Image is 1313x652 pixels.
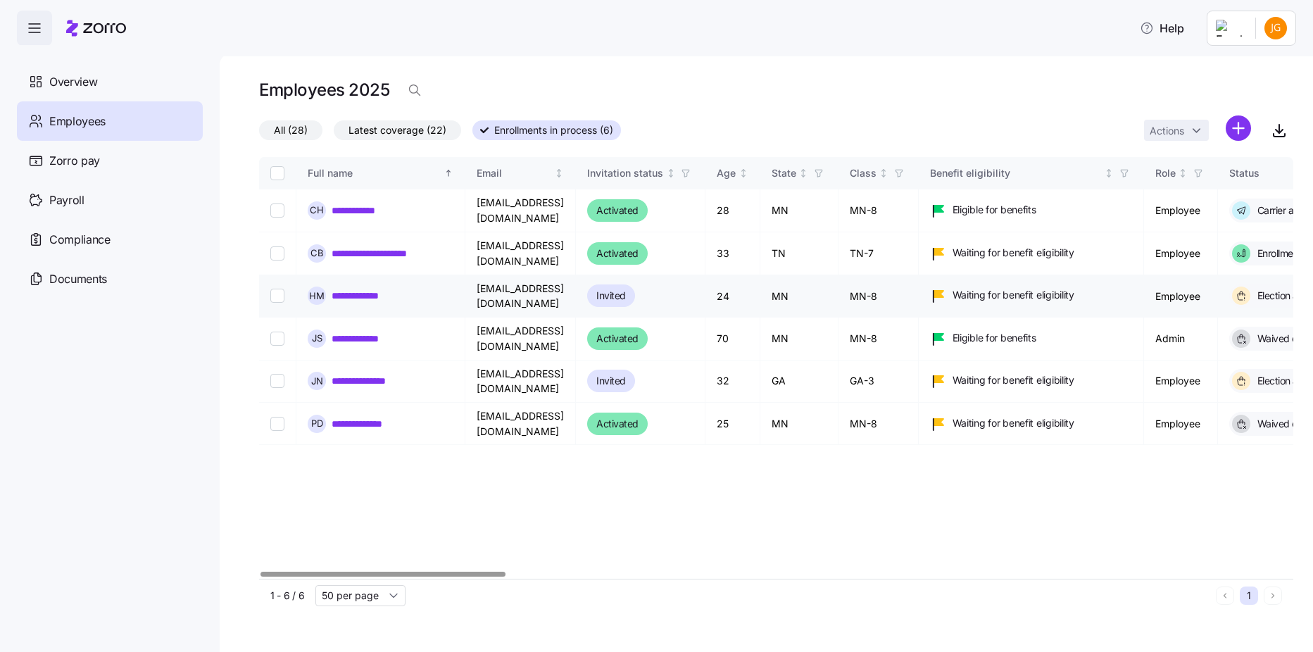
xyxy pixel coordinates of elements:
span: Enrollments in process (6) [494,121,613,139]
a: Payroll [17,180,203,220]
a: Overview [17,62,203,101]
div: Full name [308,165,441,181]
td: Employee [1144,189,1218,232]
input: Select record 5 [270,374,284,388]
div: Not sorted [739,168,748,178]
div: Invitation status [587,165,663,181]
img: Employer logo [1216,20,1244,37]
div: Benefit eligibility [930,165,1102,181]
span: Activated [596,202,639,219]
span: Invited [596,287,626,304]
span: P D [311,419,323,428]
td: MN [760,189,838,232]
a: Compliance [17,220,203,259]
td: TN-7 [838,232,919,275]
span: Activated [596,415,639,432]
td: 25 [705,403,760,445]
button: Previous page [1216,587,1234,605]
td: 70 [705,318,760,360]
td: [EMAIL_ADDRESS][DOMAIN_NAME] [465,232,576,275]
th: EmailNot sorted [465,157,576,189]
svg: add icon [1226,115,1251,141]
span: Employees [49,113,106,130]
span: Activated [596,245,639,262]
td: MN [760,275,838,318]
th: StateNot sorted [760,157,838,189]
button: Next page [1264,587,1282,605]
span: C H [310,206,324,215]
th: Invitation statusNot sorted [576,157,705,189]
td: MN-8 [838,318,919,360]
span: Eligible for benefits [953,331,1036,345]
td: MN-8 [838,275,919,318]
span: Compliance [49,231,111,249]
td: 24 [705,275,760,318]
td: 33 [705,232,760,275]
a: Zorro pay [17,141,203,180]
span: C B [310,249,324,258]
span: Overview [49,73,97,91]
a: Documents [17,259,203,299]
div: State [772,165,796,181]
span: Payroll [49,192,84,209]
span: J S [312,334,322,343]
button: Actions [1144,120,1209,141]
span: Activated [596,330,639,347]
span: Help [1140,20,1184,37]
span: Waiting for benefit eligibility [953,288,1074,302]
span: Waiting for benefit eligibility [953,373,1074,387]
div: Role [1155,165,1176,181]
button: Help [1129,14,1195,42]
div: Not sorted [798,168,808,178]
th: Full nameSorted ascending [296,157,465,189]
span: Waiting for benefit eligibility [953,416,1074,430]
input: Select all records [270,166,284,180]
a: Employees [17,101,203,141]
th: RoleNot sorted [1144,157,1218,189]
span: 1 - 6 / 6 [270,589,304,603]
td: [EMAIL_ADDRESS][DOMAIN_NAME] [465,275,576,318]
td: Admin [1144,318,1218,360]
span: Latest coverage (22) [348,121,446,139]
td: Employee [1144,403,1218,445]
td: Employee [1144,361,1218,403]
td: GA-3 [838,361,919,403]
span: Documents [49,270,107,288]
h1: Employees 2025 [259,79,389,101]
span: Eligible for benefits [953,203,1036,217]
span: Actions [1150,126,1184,136]
td: Employee [1144,275,1218,318]
td: MN [760,318,838,360]
span: Zorro pay [49,152,100,170]
div: Age [717,165,736,181]
th: Benefit eligibilityNot sorted [919,157,1144,189]
td: GA [760,361,838,403]
div: Sorted ascending [444,168,453,178]
div: Class [850,165,877,181]
span: H M [309,291,325,301]
td: MN [760,403,838,445]
input: Select record 6 [270,417,284,431]
span: Waiting for benefit eligibility [953,246,1074,260]
th: ClassNot sorted [838,157,919,189]
td: MN-8 [838,189,919,232]
img: be28eee7940ff7541a673135d606113e [1264,17,1287,39]
td: Employee [1144,232,1218,275]
td: 28 [705,189,760,232]
div: Email [477,165,552,181]
button: 1 [1240,587,1258,605]
span: Invited [596,372,626,389]
th: AgeNot sorted [705,157,760,189]
td: [EMAIL_ADDRESS][DOMAIN_NAME] [465,318,576,360]
td: [EMAIL_ADDRESS][DOMAIN_NAME] [465,403,576,445]
div: Not sorted [1104,168,1114,178]
span: All (28) [274,121,308,139]
span: J N [311,377,323,386]
div: Not sorted [1178,168,1188,178]
div: Not sorted [666,168,676,178]
input: Select record 3 [270,289,284,303]
td: [EMAIL_ADDRESS][DOMAIN_NAME] [465,189,576,232]
input: Select record 4 [270,332,284,346]
td: MN-8 [838,403,919,445]
td: 32 [705,361,760,403]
